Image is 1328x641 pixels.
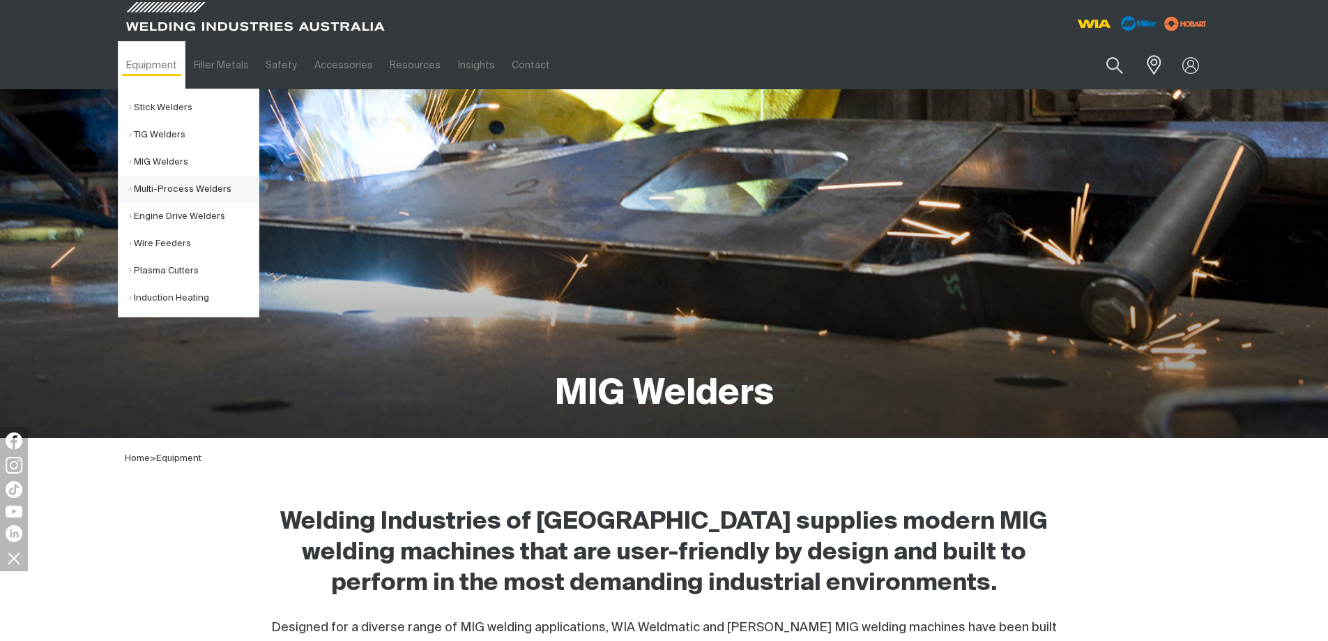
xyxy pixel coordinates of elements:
a: Stick Welders [129,94,259,121]
a: Multi-Process Welders [129,176,259,203]
input: Product name or item number... [1073,49,1138,82]
a: Induction Heating [129,285,259,312]
img: LinkedIn [6,525,22,542]
img: TikTok [6,481,22,498]
span: > [150,454,156,463]
a: Engine Drive Welders [129,203,259,230]
a: Equipment [156,454,201,463]
a: Insights [449,41,503,89]
a: Equipment [118,41,185,89]
button: Search products [1091,49,1138,82]
a: Accessories [306,41,381,89]
img: miller [1160,13,1211,34]
img: YouTube [6,506,22,518]
h2: Welding Industries of [GEOGRAPHIC_DATA] supplies modern MIG welding machines that are user-friend... [271,507,1058,599]
nav: Main [118,41,938,89]
a: TIG Welders [129,121,259,149]
img: Instagram [6,457,22,474]
a: Safety [257,41,305,89]
a: Plasma Cutters [129,257,259,285]
a: Home [125,454,150,463]
h1: MIG Welders [555,372,774,417]
ul: Equipment Submenu [118,89,259,317]
a: Resources [381,41,449,89]
a: Wire Feeders [129,230,259,257]
a: MIG Welders [129,149,259,176]
img: hide socials [2,546,26,570]
a: Contact [503,41,558,89]
img: Facebook [6,432,22,449]
a: Filler Metals [185,41,257,89]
